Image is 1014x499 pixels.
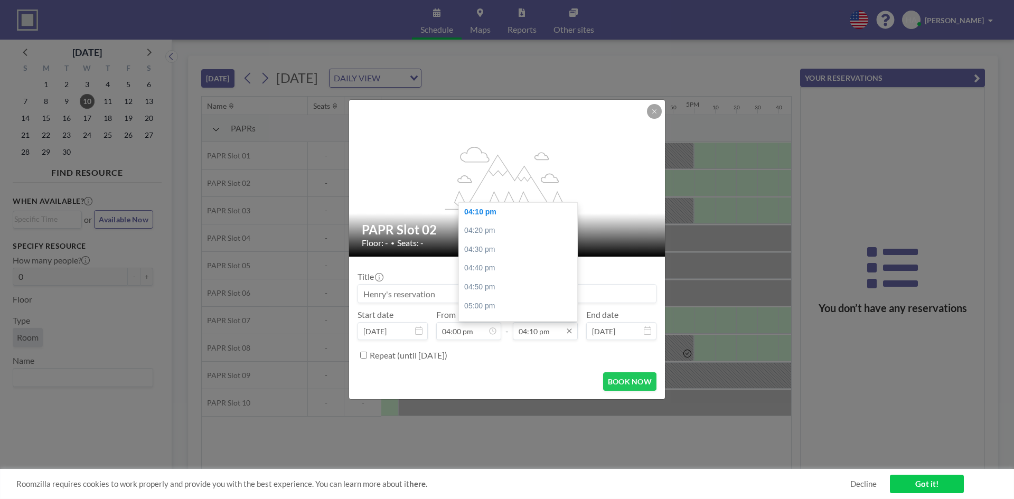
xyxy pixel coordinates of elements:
a: Decline [850,479,877,489]
input: Henry's reservation [358,285,656,303]
div: 04:10 pm [459,203,583,222]
div: 05:00 pm [459,297,583,316]
a: here. [409,479,427,488]
a: Got it! [890,475,964,493]
label: Title [358,271,382,282]
span: • [391,239,395,247]
span: Roomzilla requires cookies to work properly and provide you with the best experience. You can lea... [16,479,850,489]
div: 05:10 pm [459,315,583,334]
label: Repeat (until [DATE]) [370,350,447,361]
span: Seats: - [397,238,424,248]
div: 04:20 pm [459,221,583,240]
span: - [505,313,509,336]
div: 04:50 pm [459,278,583,297]
label: From [436,309,456,320]
label: Start date [358,309,393,320]
div: 04:30 pm [459,240,583,259]
div: 04:40 pm [459,259,583,278]
span: Floor: - [362,238,388,248]
button: BOOK NOW [603,372,656,391]
h2: PAPR Slot 02 [362,222,653,238]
